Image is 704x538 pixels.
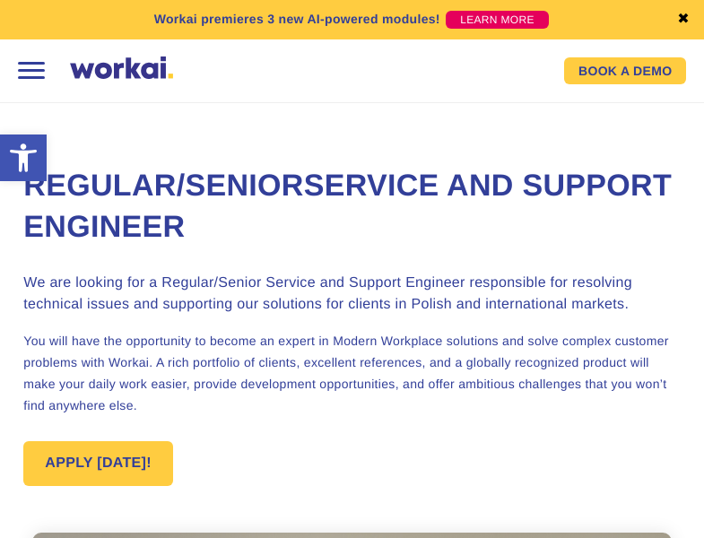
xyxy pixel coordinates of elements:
a: APPLY [DATE]! [23,441,173,486]
a: LEARN MORE [446,11,549,29]
a: BOOK A DEMO [564,57,686,84]
span: Regular/Senior [23,169,303,203]
p: Workai premieres 3 new AI-powered modules! [154,10,440,29]
span: You will have the opportunity to become an expert in Modern Workplace solutions and solve complex... [23,334,669,412]
h3: We are looking for a Regular/Senior Service and Support Engineer responsible for resolving techni... [23,273,680,316]
a: ✖ [677,13,690,27]
span: Service and Support Engineer [23,169,672,244]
